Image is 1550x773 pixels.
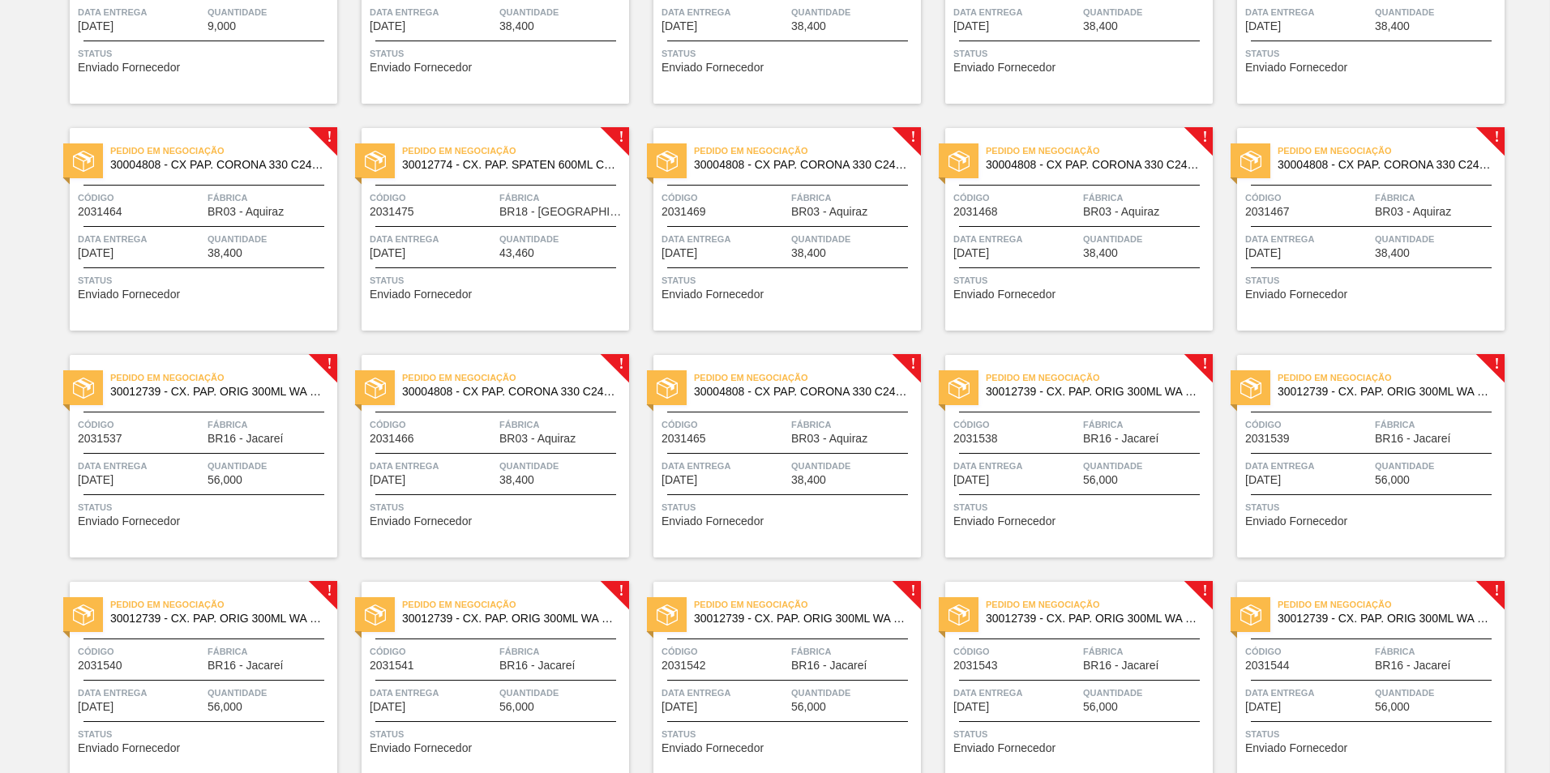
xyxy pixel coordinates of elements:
span: Código [1245,643,1371,660]
span: Quantidade [1083,685,1209,701]
span: Status [662,272,917,288]
span: Data entrega [1245,685,1371,701]
span: BR03 - Aquiraz [1083,206,1159,218]
span: BR03 - Aquiraz [499,433,576,445]
span: 38,400 [791,474,826,486]
span: Fábrica [1083,190,1209,206]
span: Pedido em Negociação [402,596,629,613]
span: Quantidade [499,685,625,701]
img: status [657,151,678,172]
span: Status [662,499,917,515]
span: Enviado Fornecedor [953,288,1055,301]
span: Fábrica [1375,416,1501,433]
span: Quantidade [1083,458,1209,474]
span: 30012739 - CX. PAP. ORIG 300ML WA 300ML PROP 429 [1278,386,1492,398]
img: status [365,378,386,399]
span: Data entrega [370,685,495,701]
span: Enviado Fornecedor [78,288,180,301]
span: 30004808 - CX PAP. CORONA 330 C24 WAVE [1278,159,1492,171]
span: Pedido em Negociação [1278,143,1505,159]
span: 56,000 [1375,701,1410,713]
img: status [73,378,94,399]
img: status [73,151,94,172]
span: Quantidade [1083,4,1209,20]
span: Pedido em Negociação [110,369,337,386]
span: 38,400 [1375,20,1410,32]
span: 38,400 [208,247,242,259]
span: Pedido em Negociação [986,369,1213,386]
span: Data entrega [1245,458,1371,474]
img: status [657,378,678,399]
a: !statusPedido em Negociação30004808 - CX PAP. CORONA 330 C24 WAVECódigo2031467FábricaBR03 - Aquir... [1213,128,1505,331]
span: Status [953,272,1209,288]
span: 30012739 - CX. PAP. ORIG 300ML WA 300ML PROP 429 [110,386,324,398]
span: Enviado Fornecedor [370,515,472,527]
span: Fábrica [1375,643,1501,660]
span: 2031538 [953,433,998,445]
img: status [73,604,94,626]
span: Enviado Fornecedor [78,742,180,754]
img: status [1240,151,1261,172]
span: 56,000 [208,474,242,486]
span: Status [370,45,625,62]
span: Status [1245,499,1501,515]
span: 27/10/2025 [78,474,113,486]
span: Status [662,726,917,742]
span: 23/10/2025 [662,247,697,259]
img: status [1240,378,1261,399]
img: status [365,604,386,626]
span: Pedido em Negociação [694,369,921,386]
span: 24/10/2025 [953,247,989,259]
span: Status [1245,726,1501,742]
span: 2031537 [78,433,122,445]
span: Código [662,190,787,206]
span: BR03 - Aquiraz [1375,206,1451,218]
span: Fábrica [1375,190,1501,206]
span: BR16 - Jacareí [208,433,283,445]
span: Pedido em Negociação [402,143,629,159]
span: Pedido em Negociação [110,143,337,159]
img: status [948,378,970,399]
span: Fábrica [1083,643,1209,660]
span: 17/10/2025 [662,20,697,32]
span: Pedido em Negociação [1278,596,1505,613]
span: Pedido em Negociação [402,369,629,386]
span: Data entrega [953,4,1079,20]
span: 07/11/2025 [662,701,697,713]
span: Quantidade [791,4,917,20]
span: 30012739 - CX. PAP. ORIG 300ML WA 300ML PROP 429 [694,613,908,625]
img: status [1240,604,1261,626]
span: 29/10/2025 [953,474,989,486]
span: 30012739 - CX. PAP. ORIG 300ML WA 300ML PROP 429 [986,386,1200,398]
span: 30004808 - CX PAP. CORONA 330 C24 WAVE [694,386,908,398]
span: BR16 - Jacareí [499,660,575,672]
span: Data entrega [370,4,495,20]
span: Código [662,416,787,433]
span: Data entrega [78,231,203,247]
span: Enviado Fornecedor [370,742,472,754]
span: Quantidade [791,458,917,474]
span: Fábrica [499,190,625,206]
span: Quantidade [499,458,625,474]
span: 38,400 [499,20,534,32]
span: BR16 - Jacareí [1375,660,1450,672]
span: 20/10/2025 [1245,20,1281,32]
span: Data entrega [953,458,1079,474]
span: 2031464 [78,206,122,218]
span: Fábrica [791,643,917,660]
span: Enviado Fornecedor [1245,62,1347,74]
span: Status [953,499,1209,515]
span: Enviado Fornecedor [662,62,764,74]
span: Data entrega [1245,4,1371,20]
span: Código [78,190,203,206]
span: 30004808 - CX PAP. CORONA 330 C24 WAVE [402,386,616,398]
span: Quantidade [499,231,625,247]
span: Quantidade [1375,231,1501,247]
span: Enviado Fornecedor [953,515,1055,527]
span: Data entrega [662,231,787,247]
span: 38,400 [1083,247,1118,259]
span: 56,000 [1375,474,1410,486]
span: Código [1245,416,1371,433]
span: Enviado Fornecedor [1245,288,1347,301]
span: Enviado Fornecedor [370,288,472,301]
